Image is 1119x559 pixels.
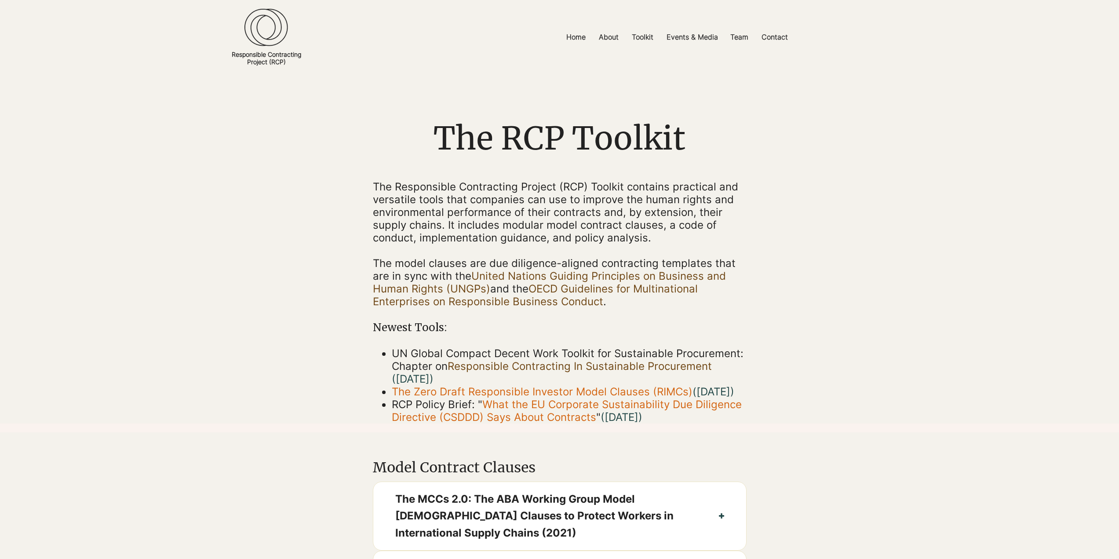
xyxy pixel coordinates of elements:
[373,321,447,334] span: Newest Tools:
[373,459,536,476] span: Model Contract Clauses
[392,347,744,385] span: UN Global Compact Decent Work Toolkit for Sustainable Procurement: Chapter on
[448,360,712,373] a: Responsible Contracting In Sustainable Procurement
[392,398,742,424] a: What the EU Corporate Sustainability Due Diligence Directive (CSDDD) Says About Contracts
[392,385,693,398] a: The Zero Draft Responsible Investor Model Clauses (RIMCs)
[757,27,792,47] p: Contact
[373,180,738,244] span: The Responsible Contracting Project (RCP) Toolkit contains practical and versatile tools that com...
[373,282,698,308] a: OECD Guidelines for Multinational Enterprises on Responsible Business Conduct
[730,385,734,398] a: )
[696,385,730,398] a: [DATE]
[560,27,592,47] a: Home
[454,27,900,47] nav: Site
[724,27,755,47] a: Team
[395,491,697,541] span: The MCCs 2.0: The ABA Working Group Model [DEMOGRAPHIC_DATA] Clauses to Protect Workers in Intern...
[601,411,642,424] span: ([DATE])
[594,27,623,47] p: About
[592,27,625,47] a: About
[392,398,742,424] span: RCP Policy Brief: " "
[392,373,434,385] span: ([DATE])
[660,27,724,47] a: Events & Media
[373,482,746,550] button: The MCCs 2.0: The ABA Working Group Model [DEMOGRAPHIC_DATA] Clauses to Protect Workers in Intern...
[755,27,795,47] a: Contact
[662,27,722,47] p: Events & Media
[625,27,660,47] a: Toolkit
[373,257,736,308] span: The model clauses are due diligence-aligned contracting templates that are in sync with the and t...
[232,51,301,66] a: Responsible ContractingProject (RCP)
[693,385,730,398] span: (
[726,27,753,47] p: Team
[562,27,590,47] p: Home
[434,118,685,158] span: The RCP Toolkit
[373,270,726,295] a: United Nations Guiding Principles on Business and Human Rights (UNGPs)
[627,27,658,47] p: Toolkit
